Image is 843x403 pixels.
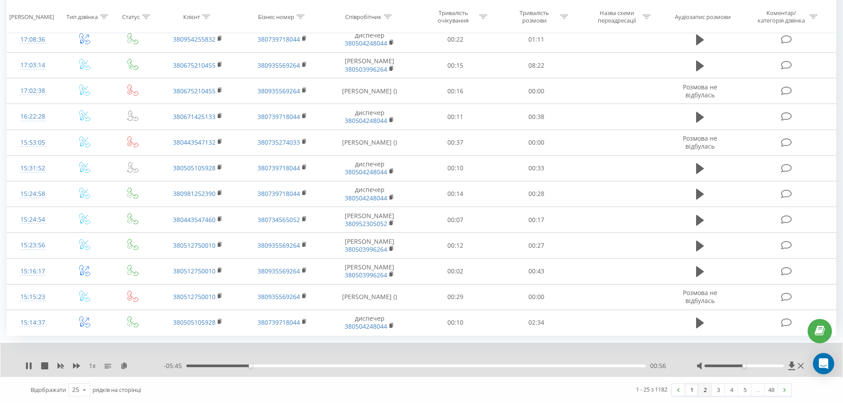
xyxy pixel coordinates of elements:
[415,258,496,284] td: 00:02
[16,57,50,74] div: 17:03:14
[345,168,387,176] a: 380504248044
[183,13,200,20] div: Клієнт
[345,65,387,73] a: 380503996264
[173,318,216,326] a: 380505105928
[258,267,300,275] a: 380935569264
[496,78,577,104] td: 00:00
[345,271,387,279] a: 380503996264
[16,263,50,280] div: 15:16:17
[415,155,496,181] td: 00:10
[496,27,577,52] td: 01:11
[415,181,496,207] td: 00:14
[698,384,712,396] a: 2
[122,13,140,20] div: Статус
[345,322,387,330] a: 380504248044
[324,258,415,284] td: [PERSON_NAME]
[765,384,778,396] a: 48
[324,104,415,130] td: диспечер
[415,310,496,335] td: 00:10
[173,61,216,69] a: 380675210455
[258,87,300,95] a: 380935569264
[16,185,50,203] div: 15:24:58
[16,211,50,228] div: 15:24:54
[173,138,216,146] a: 380443547132
[496,310,577,335] td: 02:34
[813,353,834,374] div: Open Intercom Messenger
[496,104,577,130] td: 00:38
[173,87,216,95] a: 380675210455
[415,284,496,310] td: 00:29
[258,164,300,172] a: 380739718044
[496,53,577,78] td: 08:22
[72,385,79,394] div: 25
[249,364,252,368] div: Accessibility label
[683,134,717,150] span: Розмова не відбулась
[173,215,216,224] a: 380443547460
[173,267,216,275] a: 380512750010
[258,241,300,249] a: 380935569264
[496,258,577,284] td: 00:43
[415,233,496,258] td: 00:12
[712,384,725,396] a: 3
[173,164,216,172] a: 380505105928
[258,292,300,301] a: 380935569264
[16,82,50,100] div: 17:02:38
[496,284,577,310] td: 00:00
[650,361,666,370] span: 00:56
[16,134,50,151] div: 15:53:05
[258,138,300,146] a: 380735274033
[16,314,50,331] div: 15:14:37
[345,219,387,228] a: 380952305052
[173,241,216,249] a: 380512750010
[415,104,496,130] td: 00:11
[496,130,577,155] td: 00:00
[496,181,577,207] td: 00:28
[66,13,98,20] div: Тип дзвінка
[258,61,300,69] a: 380935569264
[16,31,50,48] div: 17:08:36
[16,288,50,306] div: 15:15:23
[258,112,300,121] a: 380739718044
[16,108,50,125] div: 16:22:28
[258,189,300,198] a: 380739718044
[636,385,667,394] div: 1 - 25 з 1182
[415,207,496,233] td: 00:07
[324,27,415,52] td: диспечер
[31,386,66,394] span: Відображати
[725,384,738,396] a: 4
[683,288,717,305] span: Розмова не відбулась
[173,292,216,301] a: 380512750010
[415,27,496,52] td: 00:22
[685,384,698,396] a: 1
[258,35,300,43] a: 380739718044
[324,53,415,78] td: [PERSON_NAME]
[173,35,216,43] a: 380954255832
[430,9,477,24] div: Тривалість очікування
[173,189,216,198] a: 380981252390
[324,233,415,258] td: [PERSON_NAME]
[415,78,496,104] td: 00:16
[415,130,496,155] td: 00:37
[324,284,415,310] td: [PERSON_NAME] ()
[92,386,141,394] span: рядків на сторінці
[9,13,54,20] div: [PERSON_NAME]
[683,83,717,99] span: Розмова не відбулась
[173,112,216,121] a: 380671425133
[324,181,415,207] td: диспечер
[258,318,300,326] a: 380739718044
[738,384,751,396] a: 5
[258,13,294,20] div: Бізнес номер
[345,194,387,202] a: 380504248044
[751,384,765,396] div: …
[755,9,807,24] div: Коментар/категорія дзвінка
[496,233,577,258] td: 00:27
[415,53,496,78] td: 00:15
[345,39,387,47] a: 380504248044
[675,13,731,20] div: Аудіозапис розмови
[324,207,415,233] td: [PERSON_NAME]
[324,310,415,335] td: диспечер
[593,9,640,24] div: Назва схеми переадресації
[324,130,415,155] td: [PERSON_NAME] ()
[496,155,577,181] td: 00:33
[345,13,381,20] div: Співробітник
